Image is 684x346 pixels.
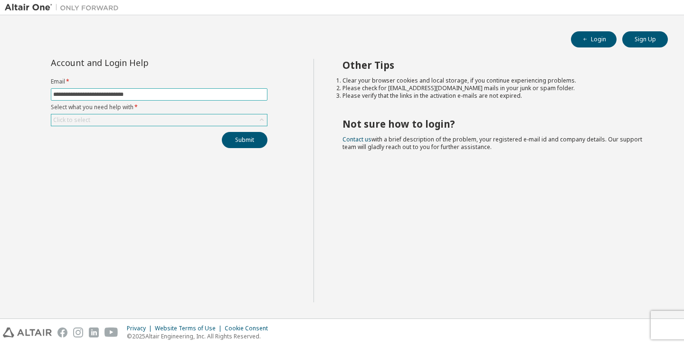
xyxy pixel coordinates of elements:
[127,332,274,340] p: © 2025 Altair Engineering, Inc. All Rights Reserved.
[5,3,123,12] img: Altair One
[342,84,651,92] li: Please check for [EMAIL_ADDRESS][DOMAIN_NAME] mails in your junk or spam folder.
[342,77,651,84] li: Clear your browser cookies and local storage, if you continue experiencing problems.
[571,31,617,47] button: Login
[51,114,267,126] div: Click to select
[51,59,224,66] div: Account and Login Help
[342,92,651,100] li: Please verify that the links in the activation e-mails are not expired.
[342,118,651,130] h2: Not sure how to login?
[342,59,651,71] h2: Other Tips
[622,31,668,47] button: Sign Up
[51,78,267,85] label: Email
[57,327,67,337] img: facebook.svg
[127,325,155,332] div: Privacy
[73,327,83,337] img: instagram.svg
[222,132,267,148] button: Submit
[155,325,225,332] div: Website Terms of Use
[104,327,118,337] img: youtube.svg
[342,135,642,151] span: with a brief description of the problem, your registered e-mail id and company details. Our suppo...
[225,325,274,332] div: Cookie Consent
[342,135,371,143] a: Contact us
[53,116,90,124] div: Click to select
[51,103,267,111] label: Select what you need help with
[3,327,52,337] img: altair_logo.svg
[89,327,99,337] img: linkedin.svg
